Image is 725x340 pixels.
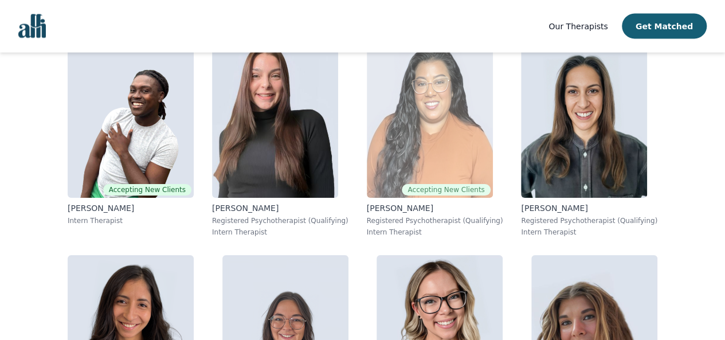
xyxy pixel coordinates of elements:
span: Our Therapists [548,22,608,31]
p: [PERSON_NAME] [521,202,657,214]
p: Registered Psychotherapist (Qualifying) [521,216,657,225]
button: Get Matched [622,14,707,39]
a: Anthony_KusiAccepting New Clients[PERSON_NAME]Intern Therapist [58,24,203,246]
span: Accepting New Clients [103,184,191,196]
p: [PERSON_NAME] [212,202,348,214]
a: Anyssa_Sipos[PERSON_NAME]Registered Psychotherapist (Qualifying)Intern Therapist [203,24,358,246]
a: Christina_PersaudAccepting New Clients[PERSON_NAME]Registered Psychotherapist (Qualifying)Intern ... [358,24,512,246]
p: [PERSON_NAME] [367,202,503,214]
p: Registered Psychotherapist (Qualifying) [367,216,503,225]
p: Intern Therapist [212,228,348,237]
img: alli logo [18,14,46,38]
p: [PERSON_NAME] [68,202,194,214]
span: Accepting New Clients [402,184,490,196]
img: Anthony_Kusi [68,33,194,198]
img: Anyssa_Sipos [212,33,338,198]
a: Kristina_Stephenson[PERSON_NAME]Registered Psychotherapist (Qualifying)Intern Therapist [512,24,667,246]
img: Kristina_Stephenson [521,33,647,198]
p: Intern Therapist [68,216,194,225]
p: Intern Therapist [521,228,657,237]
p: Intern Therapist [367,228,503,237]
p: Registered Psychotherapist (Qualifying) [212,216,348,225]
a: Our Therapists [548,19,608,33]
img: Christina_Persaud [367,33,493,198]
